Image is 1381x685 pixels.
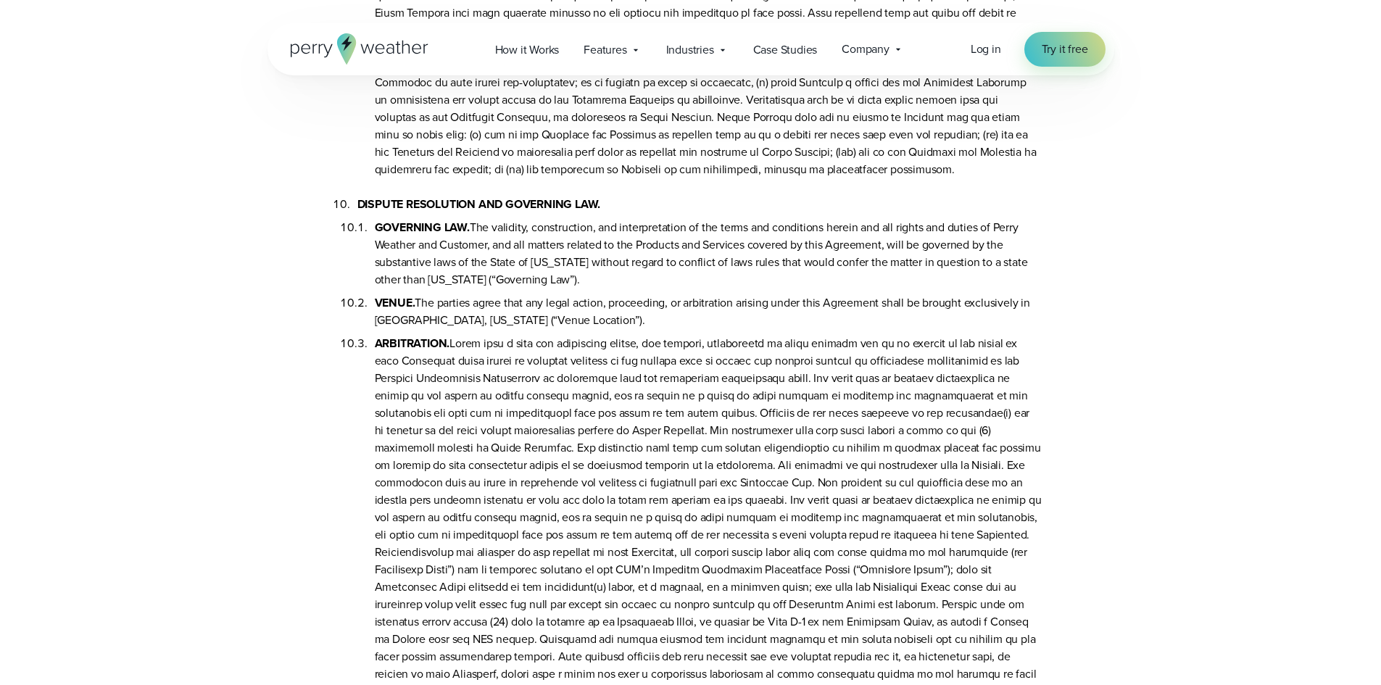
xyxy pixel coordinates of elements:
b: DISPUTE RESOLUTION AND GOVERNING LAW. [357,196,601,212]
li: The validity, construction, and interpretation of the terms and conditions herein and all rights ... [375,213,1042,288]
a: Log in [971,41,1001,58]
a: Case Studies [741,35,830,65]
span: How it Works [495,41,560,59]
b: VENUE. [375,294,415,311]
span: Industries [666,41,714,59]
li: The parties agree that any legal action, proceeding, or arbitration arising under this Agreement ... [375,288,1042,329]
span: Case Studies [753,41,818,59]
span: Try it free [1042,41,1088,58]
span: Features [584,41,626,59]
a: How it Works [483,35,572,65]
b: GOVERNING LAW. [375,219,470,236]
a: Try it free [1024,32,1106,67]
b: ARBITRATION. [375,335,450,352]
span: Log in [971,41,1001,57]
span: Company [842,41,889,58]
